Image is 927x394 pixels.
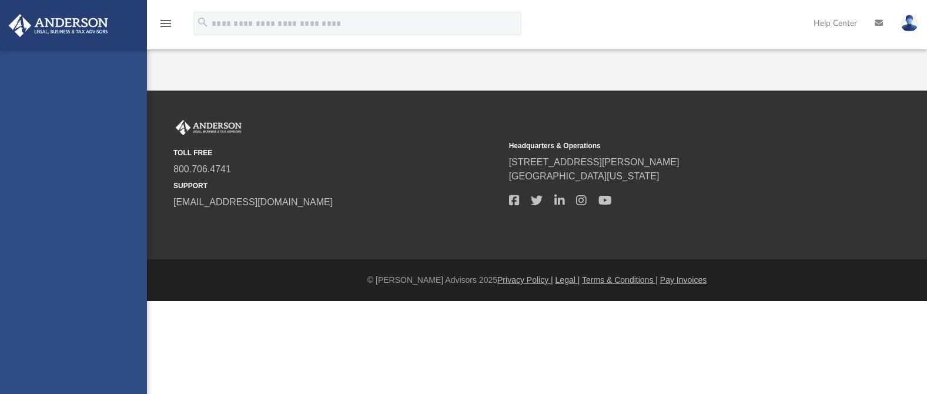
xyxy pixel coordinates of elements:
small: Headquarters & Operations [509,141,836,151]
img: Anderson Advisors Platinum Portal [173,120,244,135]
a: [GEOGRAPHIC_DATA][US_STATE] [509,171,660,181]
div: © [PERSON_NAME] Advisors 2025 [147,274,927,286]
img: Anderson Advisors Platinum Portal [5,14,112,37]
i: search [196,16,209,29]
a: Terms & Conditions | [582,275,658,285]
a: Legal | [555,275,580,285]
a: Privacy Policy | [497,275,553,285]
img: User Pic [901,15,918,32]
a: Pay Invoices [660,275,707,285]
a: [STREET_ADDRESS][PERSON_NAME] [509,157,680,167]
i: menu [159,16,173,31]
a: menu [159,22,173,31]
small: TOLL FREE [173,148,501,158]
small: SUPPORT [173,181,501,191]
a: 800.706.4741 [173,164,231,174]
a: [EMAIL_ADDRESS][DOMAIN_NAME] [173,197,333,207]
